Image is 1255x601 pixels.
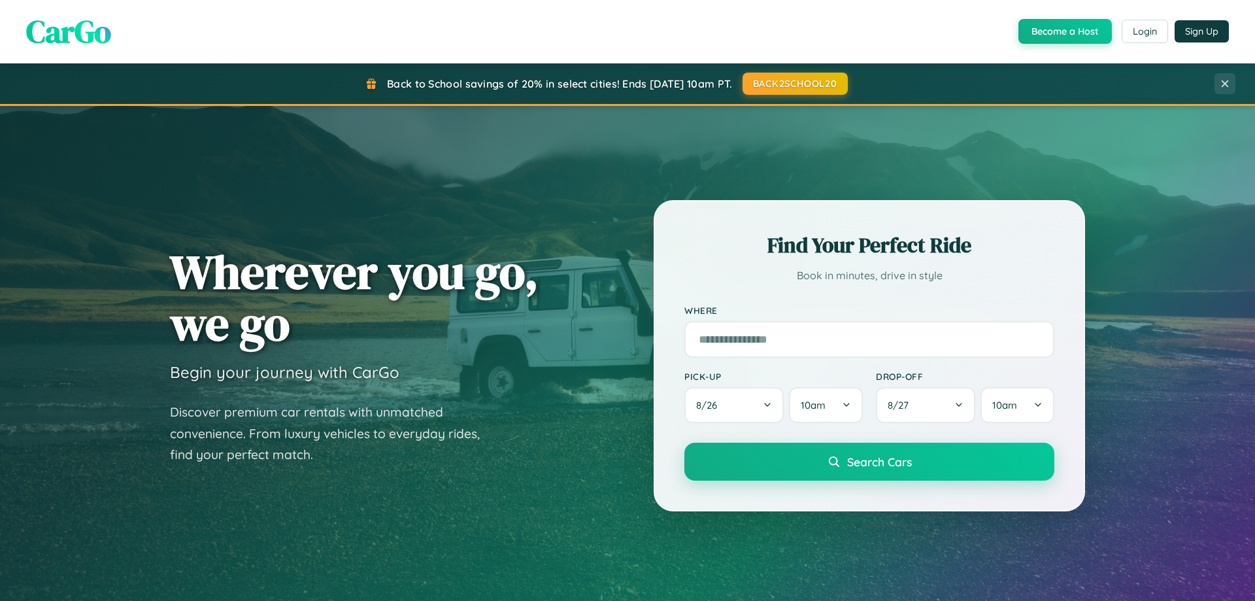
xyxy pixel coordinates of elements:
h1: Wherever you go, we go [170,246,539,349]
span: 8 / 26 [696,399,724,411]
button: BACK2SCHOOL20 [743,73,848,95]
span: 10am [992,399,1017,411]
p: Book in minutes, drive in style [684,266,1054,285]
button: Sign Up [1175,20,1229,43]
h3: Begin your journey with CarGo [170,362,399,382]
button: Search Cars [684,443,1054,481]
button: 10am [980,387,1054,423]
button: Login [1122,20,1168,43]
button: 8/27 [876,387,975,423]
label: Pick-up [684,371,863,382]
span: 10am [801,399,826,411]
span: 8 / 27 [888,399,915,411]
label: Where [684,305,1054,316]
span: Search Cars [847,455,912,469]
span: CarGo [26,10,111,53]
button: Become a Host [1018,19,1112,44]
span: Back to School savings of 20% in select cities! Ends [DATE] 10am PT. [387,77,732,90]
button: 8/26 [684,387,784,423]
label: Drop-off [876,371,1054,382]
p: Discover premium car rentals with unmatched convenience. From luxury vehicles to everyday rides, ... [170,402,497,466]
h2: Find Your Perfect Ride [684,231,1054,260]
button: 10am [789,387,863,423]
